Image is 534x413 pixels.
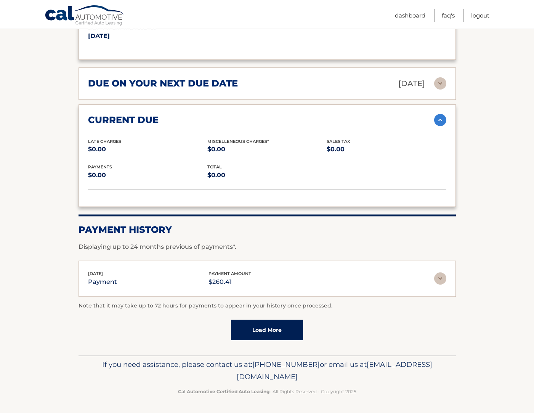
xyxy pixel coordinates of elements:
a: Logout [471,9,489,22]
h2: due on your next due date [88,78,238,89]
img: accordion-rest.svg [434,272,446,285]
p: [DATE] [398,77,425,90]
p: payment [88,277,117,287]
p: $0.00 [327,144,446,155]
p: $0.00 [207,170,327,181]
h2: current due [88,114,159,126]
p: $0.00 [88,170,207,181]
span: total [207,164,222,170]
img: accordion-rest.svg [434,77,446,90]
p: Note that it may take up to 72 hours for payments to appear in your history once processed. [79,301,456,311]
p: [DATE] [88,31,267,42]
span: Sales Tax [327,139,350,144]
p: $0.00 [207,144,327,155]
img: accordion-active.svg [434,114,446,126]
p: $260.41 [208,277,251,287]
span: [PHONE_NUMBER] [252,360,320,369]
a: FAQ's [442,9,455,22]
span: payment amount [208,271,251,276]
strong: Cal Automotive Certified Auto Leasing [178,389,269,394]
p: $0.00 [88,144,207,155]
a: Load More [231,320,303,340]
span: Late Charges [88,139,121,144]
span: [DATE] [88,271,103,276]
a: Cal Automotive [45,5,125,27]
p: - All Rights Reserved - Copyright 2025 [83,387,451,395]
a: Dashboard [395,9,425,22]
h2: Payment History [79,224,456,235]
span: Miscelleneous Charges* [207,139,269,144]
span: payments [88,164,112,170]
p: Displaying up to 24 months previous of payments*. [79,242,456,251]
p: If you need assistance, please contact us at: or email us at [83,359,451,383]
